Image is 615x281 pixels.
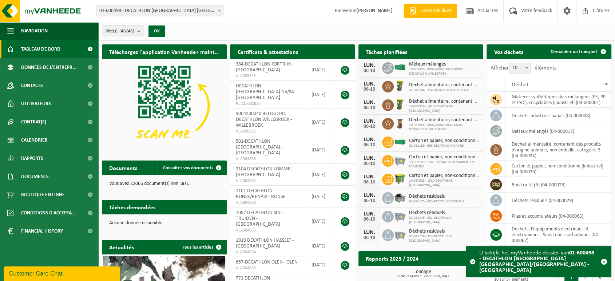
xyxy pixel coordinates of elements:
a: Demande devis [404,4,457,18]
div: 06-10 [362,236,377,241]
h2: Tâches planifiées [358,44,414,59]
div: LUN. [362,118,377,124]
span: Déchet alimentaire, contenant des produits d'origine animale, non emballé, catég... [409,99,480,104]
div: 06-10 [362,217,377,222]
h3: Tonnage [362,269,483,278]
span: 02-011184 - 314-DECATHLON ROESELARE [409,88,480,92]
button: OK [148,25,165,37]
span: VLA903123 [235,73,300,79]
p: Vous avez 22066 document(s) non lu(s). [109,181,219,186]
span: Demander un transport [551,50,598,54]
span: 2104 DECATHLON LOMMEL - [GEOGRAPHIC_DATA] [235,166,295,178]
iframe: chat widget [4,265,122,281]
div: LUN. [362,230,377,236]
img: WB-2500-GAL-GY-04 [394,228,406,241]
div: LUN. [362,193,377,198]
count: (46/46) [119,29,134,33]
span: Navigation [21,22,48,40]
img: WB-1100-HPE-GN-51 [394,173,406,185]
span: 2024: 2594,051 t - 2025: 1381,104 t [362,274,483,278]
span: Site(s) [106,26,134,37]
td: [DATE] [306,235,333,257]
span: 1087 DECATHLON SINT-TRUIDEN - [GEOGRAPHIC_DATA] [235,210,284,227]
span: Documents [21,167,49,186]
span: VLA904867 [235,178,300,184]
img: HK-XC-30-GN-00 [394,138,406,145]
span: Demande devis [418,7,453,15]
span: Déchets résiduels [409,210,480,216]
span: 9004200040 BELOGCIRC DECATHLON WILLEBROEK - WILLEBROEK [235,111,291,128]
label: Afficher éléments [490,65,556,71]
div: LUN. [362,81,377,87]
td: [DATE] [306,81,333,108]
div: 06-10 [362,124,377,129]
div: LUN. [362,63,377,68]
span: 384-DECATHLON KORTRIJK - [GEOGRAPHIC_DATA] [235,62,293,73]
td: [DATE] [306,257,333,273]
h2: Documents [102,161,144,175]
span: 1016 DECATHLON HASSELT - [GEOGRAPHIC_DATA] [235,238,293,249]
div: 06-10 [362,180,377,185]
div: LUN. [362,100,377,106]
img: WB-2500-GAL-GY-04 [394,210,406,222]
img: WB-0060-HPE-GN-50 [394,98,406,111]
div: LUN. [362,211,377,217]
span: 01-600498 - DECATHLON BELGIUM NV/SA - EVERE [96,6,223,16]
span: Carton et papier, non-conditionné (industriel) [409,154,480,160]
span: 10-967955 - 9004200040 BELOGCIRC DECATHLON WILLEBROEK [409,67,480,76]
span: Tableau de bord [21,40,60,58]
span: 01-600498 - DECATHLON BELGIUM NV/SA - EVERE [96,5,223,16]
td: matières synthétiques durs mélangées (PE, PP et PVC), recyclables (industriel) (04-000001) [506,92,611,108]
h2: Téléchargez l'application Vanheede+ maintenant! [102,44,227,59]
td: [DATE] [306,136,333,164]
span: VLA904865 [235,227,300,233]
div: U bekijkt het myVanheede dossier van [479,246,597,277]
span: Carton et papier, non-conditionné (industriel) [409,173,480,179]
span: Utilisateurs [21,95,51,113]
strong: 01-600498 - DECATHLON [GEOGRAPHIC_DATA] [GEOGRAPHIC_DATA]/[GEOGRAPHIC_DATA] - [GEOGRAPHIC_DATA] [479,250,594,273]
span: VLA904868 [235,156,300,162]
td: Piles et accumulateurs (04-000063) [506,208,611,224]
td: déchet alimentaire, contenant des produits d'origine animale, non emballé, catégorie 3 (04-000024) [506,139,611,161]
td: [DATE] [306,186,333,207]
span: 02-011176 - 501-DECATHLON [GEOGRAPHIC_DATA] [409,216,480,225]
td: [DATE] [306,59,333,81]
td: déchets résiduels (04-000029) [506,193,611,208]
div: LUN. [362,174,377,180]
span: VLA904863 [235,265,300,271]
span: Carton et papier, non-conditionné (industriel) [409,138,480,144]
div: 06-10 [362,68,377,74]
span: DECATHLON [GEOGRAPHIC_DATA] NV/SA - [GEOGRAPHIC_DATA] [235,83,296,100]
span: Déchets résiduels [409,194,465,199]
span: Rapports [21,149,43,167]
img: Download de VHEPlus App [102,59,227,153]
td: déchets industriels banals (04-000008) [506,108,611,123]
span: 10 [509,63,530,73]
img: HK-XC-40-GN-00 [394,64,406,71]
img: WB-5000-GAL-GY-01 [394,191,406,203]
a: Tous les articles [177,240,226,254]
span: Données de l'entrepr... [21,58,77,76]
span: Métaux mélangés [409,62,480,67]
span: 02-011175 - 383-DECATHLON SCHELLE [409,199,465,204]
td: métaux mélangés (04-000017) [506,123,611,139]
a: Demander un transport [545,44,611,59]
td: déchets d'équipements électriques et électroniques - Sans tubes cathodiques (04-000067) [506,224,611,246]
div: 06-10 [362,161,377,166]
div: 06-10 [362,198,377,203]
span: VLA904866 [235,200,300,206]
span: Contacts [21,76,43,95]
span: Contrat(s) [21,113,46,131]
span: Déchets résiduels [409,229,480,234]
h2: Certificats & attestations [230,44,305,59]
p: Aucune donnée disponible. [109,221,219,226]
div: LUN. [362,137,377,143]
div: LUN. [362,155,377,161]
span: Déchet alimentaire, contenant des produits d'origine animale, non emballé, catég... [409,117,480,123]
a: Consulter les rapports [420,265,482,280]
td: carton et papier, non-conditionné (industriel) (04-000026) [506,161,611,177]
span: 10-834528 - 1910 DECATHLON [GEOGRAPHIC_DATA] [409,104,480,113]
span: 501-DECATHLON [GEOGRAPHIC_DATA] - [GEOGRAPHIC_DATA] [235,139,282,156]
span: 657-DECATHLON OLEN - OLEN [235,260,297,265]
